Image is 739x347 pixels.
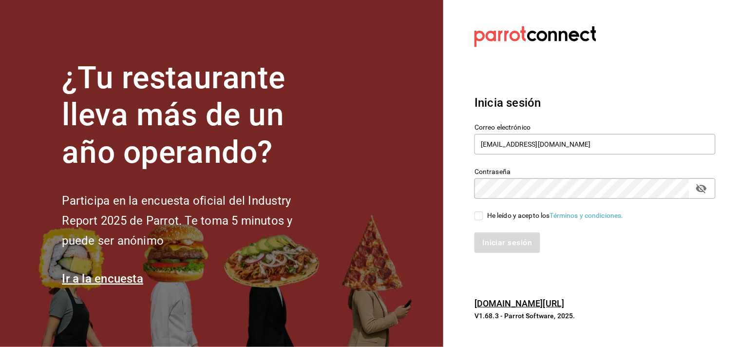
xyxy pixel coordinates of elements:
[474,134,716,154] input: Ingresa tu correo electrónico
[474,124,716,131] label: Correo electrónico
[487,211,624,221] div: He leído y acepto los
[474,298,564,308] a: [DOMAIN_NAME][URL]
[62,59,325,172] h1: ¿Tu restaurante lleva más de un año operando?
[693,180,710,197] button: passwordField
[474,311,716,321] p: V1.68.3 - Parrot Software, 2025.
[550,212,624,219] a: Términos y condiciones.
[474,168,716,175] label: Contraseña
[62,191,325,251] h2: Participa en la encuesta oficial del Industry Report 2025 de Parrot. Te toma 5 minutos y puede se...
[62,272,143,286] a: Ir a la encuesta
[474,94,716,112] h3: Inicia sesión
